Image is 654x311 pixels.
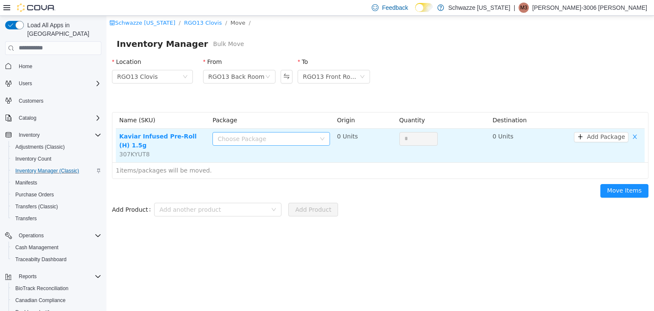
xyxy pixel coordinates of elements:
span: Origin [230,101,248,108]
a: Purchase Orders [12,190,57,200]
span: Package [106,101,131,108]
span: Customers [15,95,101,106]
button: Operations [15,230,47,241]
a: Customers [15,96,47,106]
span: 307KYUT8 [13,135,43,142]
span: Canadian Compliance [12,295,101,305]
button: Users [15,78,35,89]
span: Adjustments (Classic) [12,142,101,152]
i: icon: down [213,121,218,127]
span: Inventory Manager (Classic) [12,166,101,176]
span: Name (SKU) [13,101,49,108]
button: Reports [15,271,40,282]
span: Inventory Count [15,155,52,162]
a: Cash Management [12,242,62,253]
button: BioTrack Reconciliation [9,282,105,294]
label: Add Product [6,190,48,197]
a: Traceabilty Dashboard [12,254,70,265]
span: / [142,4,144,10]
a: BioTrack Reconciliation [12,283,72,294]
button: Inventory [2,129,105,141]
button: icon: close [522,116,535,127]
a: Kaviar Infused Pre-Roll (H) 1.5g [13,117,90,133]
a: Inventory Manager (Classic) [12,166,83,176]
span: Transfers (Classic) [15,203,58,210]
a: Canadian Compliance [12,295,69,305]
i: icon: down [76,58,81,64]
label: To [191,43,201,49]
span: Traceabilty Dashboard [15,256,66,263]
a: RGO13 Clovis [77,4,115,10]
span: Manifests [12,178,101,188]
div: RGO13 Front Room [196,55,253,67]
span: / [119,4,120,10]
span: Adjustments (Classic) [15,144,65,150]
span: Home [15,61,101,72]
a: Adjustments (Classic) [12,142,68,152]
a: Manifests [12,178,40,188]
button: Reports [2,271,105,282]
span: Manifests [15,179,37,186]
span: Operations [19,232,44,239]
p: Schwazze [US_STATE] [448,3,511,13]
button: Cash Management [9,242,105,253]
label: Location [6,43,35,49]
label: From [97,43,115,49]
span: Cash Management [12,242,101,253]
i: icon: down [253,58,258,64]
button: Move Items [494,168,542,182]
button: Transfers (Classic) [9,201,105,213]
span: Customers [19,98,43,104]
span: Reports [19,273,37,280]
span: Move [124,4,139,10]
a: Inventory Count [12,154,55,164]
span: Feedback [382,3,408,12]
button: Canadian Compliance [9,294,105,306]
button: icon: plusAdd Package [468,116,522,127]
a: icon: shopSchwazze [US_STATE] [3,4,69,10]
button: Inventory Count [9,153,105,165]
span: Inventory Manager (Classic) [15,167,79,174]
span: Inventory [19,132,40,138]
span: Inventory Manager [10,21,107,35]
span: Traceabilty Dashboard [12,254,101,265]
span: Catalog [19,115,36,121]
p: [PERSON_NAME]-3006 [PERSON_NAME] [532,3,647,13]
button: Transfers [9,213,105,225]
span: Users [19,80,32,87]
i: icon: down [159,58,164,64]
span: BioTrack Reconciliation [15,285,69,292]
div: Marisa-3006 Romero [519,3,529,13]
button: Swap [174,54,186,68]
button: Manifests [9,177,105,189]
i: icon: down [165,191,170,197]
span: / [72,4,74,10]
a: Home [15,61,36,72]
p: | [513,3,515,13]
a: Transfers (Classic) [12,202,61,212]
button: Adjustments (Classic) [9,141,105,153]
span: M3 [520,3,528,13]
span: Quantity [293,101,319,108]
input: Dark Mode [415,3,433,12]
span: Reports [15,271,101,282]
div: Add another product [53,190,161,198]
button: Home [2,60,105,72]
div: Choose Package [111,119,209,127]
span: Purchase Orders [15,191,54,198]
span: 1 items/packages will be moved. [9,151,105,158]
button: Catalog [2,112,105,124]
span: Cash Management [15,244,58,251]
span: Inventory [15,130,101,140]
span: Load All Apps in [GEOGRAPHIC_DATA] [24,21,101,38]
button: Operations [2,230,105,242]
span: Bulk Move [107,23,138,33]
button: Users [2,78,105,89]
span: Canadian Compliance [15,297,66,304]
span: Home [19,63,32,70]
span: BioTrack Reconciliation [12,283,101,294]
button: Inventory Manager (Classic) [9,165,105,177]
button: Purchase Orders [9,189,105,201]
span: Purchase Orders [12,190,101,200]
span: Users [15,78,101,89]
